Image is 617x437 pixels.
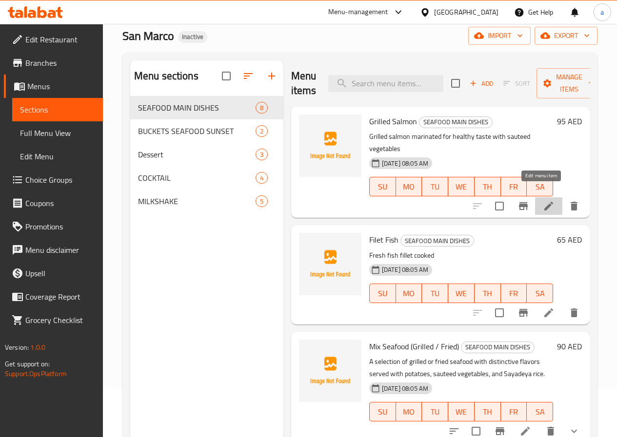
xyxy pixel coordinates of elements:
[25,314,95,326] span: Grocery Checklist
[396,284,422,303] button: MO
[12,121,103,145] a: Full Menu View
[5,358,50,370] span: Get support on:
[422,402,448,421] button: TU
[25,244,95,256] span: Menu disclaimer
[138,195,256,207] span: MILKSHAKE
[426,405,444,419] span: TU
[426,180,444,194] span: TU
[299,114,361,177] img: Grilled Salmon
[138,172,256,184] div: COCKTAIL
[130,96,283,119] div: SEAFOOD MAIN DISHES8
[369,232,398,247] span: Filet Fish
[4,191,103,215] a: Coupons
[20,151,95,162] span: Edit Menu
[299,233,361,295] img: Filet Fish
[369,402,396,421] button: SU
[256,125,268,137] div: items
[256,172,268,184] div: items
[369,177,396,196] button: SU
[452,286,471,301] span: WE
[512,194,535,218] button: Branch-specific-item
[178,31,207,43] div: Inactive
[25,291,95,303] span: Coverage Report
[130,166,283,190] div: COCKTAIL4
[378,159,432,168] span: [DATE] 08:05 AM
[557,233,582,247] h6: 65 AED
[519,425,531,437] a: Edit menu item
[452,180,471,194] span: WE
[369,339,459,354] span: Mix Seafood (Grilled / Fried)
[256,127,267,136] span: 2
[531,405,549,419] span: SA
[138,149,256,160] span: Dessert
[478,180,497,194] span: TH
[12,145,103,168] a: Edit Menu
[527,284,553,303] button: SA
[505,405,523,419] span: FR
[25,57,95,69] span: Branches
[4,308,103,332] a: Grocery Checklist
[374,286,392,301] span: SU
[531,286,549,301] span: SA
[25,267,95,279] span: Upsell
[544,71,594,95] span: Manage items
[600,7,604,18] span: a
[369,114,417,129] span: Grilled Salmon
[5,367,67,380] a: Support.OpsPlatform
[568,425,580,437] svg: Show Choices
[138,102,256,114] div: SEAFOOD MAIN DISHES
[369,284,396,303] button: SU
[475,177,501,196] button: TH
[396,402,422,421] button: MO
[448,402,475,421] button: WE
[468,78,495,89] span: Add
[256,195,268,207] div: items
[478,286,497,301] span: TH
[400,235,474,247] div: SEAFOOD MAIN DISHES
[378,384,432,393] span: [DATE] 08:05 AM
[138,125,256,137] div: BUCKETS SEAFOOD SUNSET
[374,405,392,419] span: SU
[400,405,418,419] span: MO
[466,76,497,91] span: Add item
[134,69,199,83] h2: Menu sections
[489,196,510,216] span: Select to update
[476,30,523,42] span: import
[422,284,448,303] button: TU
[27,80,95,92] span: Menus
[557,340,582,353] h6: 90 AED
[12,98,103,121] a: Sections
[562,301,586,324] button: delete
[25,197,95,209] span: Coupons
[369,356,553,380] p: A selection of grilled or fried seafood with distinctive flavors served with potatoes, sauteed ve...
[25,221,95,232] span: Promotions
[4,75,103,98] a: Menus
[434,7,498,18] div: [GEOGRAPHIC_DATA]
[527,177,553,196] button: SA
[256,149,268,160] div: items
[237,64,260,88] span: Sort sections
[25,34,95,45] span: Edit Restaurant
[468,27,531,45] button: import
[419,116,493,128] div: SEAFOOD MAIN DISHES
[537,68,602,98] button: Manage items
[378,265,432,274] span: [DATE] 08:05 AM
[130,190,283,213] div: MILKSHAKE5
[256,173,267,183] span: 4
[448,177,475,196] button: WE
[501,284,527,303] button: FR
[328,6,388,18] div: Menu-management
[543,307,555,319] a: Edit menu item
[452,405,471,419] span: WE
[5,341,29,354] span: Version:
[4,262,103,285] a: Upsell
[299,340,361,402] img: Mix Seafood (Grilled / Fried)
[4,238,103,262] a: Menu disclaimer
[4,28,103,51] a: Edit Restaurant
[489,303,510,323] span: Select to update
[531,180,549,194] span: SA
[461,342,535,353] div: SEAFOOD MAIN DISHES
[396,177,422,196] button: MO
